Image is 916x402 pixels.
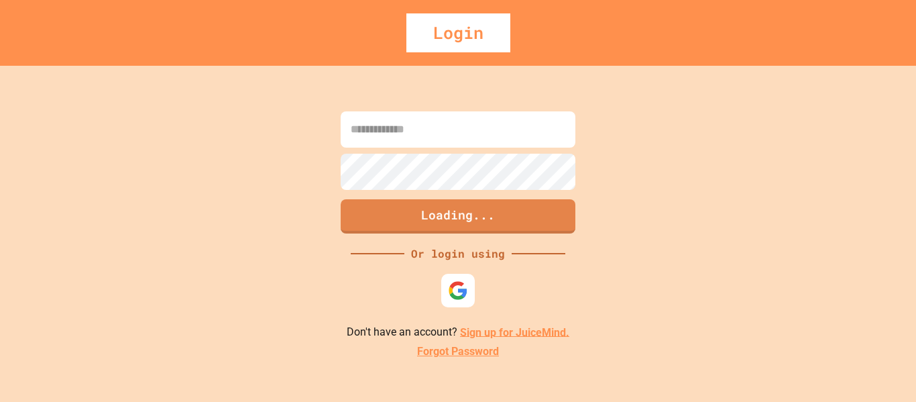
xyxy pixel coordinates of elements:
[448,281,468,301] img: google-icon.svg
[406,13,510,52] div: Login
[460,325,569,338] a: Sign up for JuiceMind.
[417,344,499,360] a: Forgot Password
[347,324,569,341] p: Don't have an account?
[341,199,575,234] button: Loading...
[404,246,512,262] div: Or login using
